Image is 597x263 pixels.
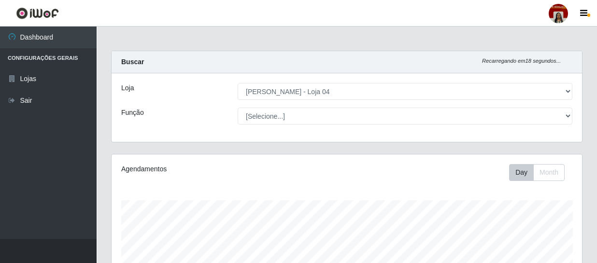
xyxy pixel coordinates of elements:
button: Month [533,164,565,181]
div: Agendamentos [121,164,301,174]
label: Loja [121,83,134,93]
img: CoreUI Logo [16,7,59,19]
button: Day [509,164,534,181]
i: Recarregando em 18 segundos... [482,58,561,64]
div: Toolbar with button groups [509,164,572,181]
div: First group [509,164,565,181]
strong: Buscar [121,58,144,66]
label: Função [121,108,144,118]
